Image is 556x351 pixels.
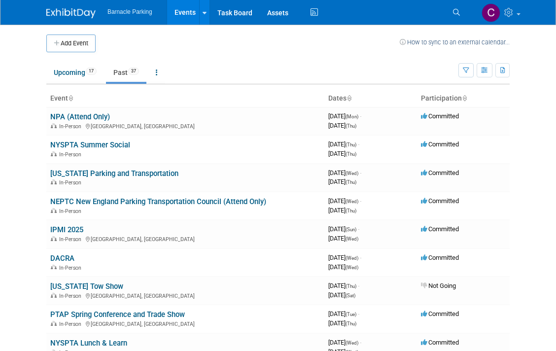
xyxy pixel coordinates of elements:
span: [DATE] [328,150,356,157]
span: In-Person [59,179,84,186]
img: In-Person Event [51,208,57,213]
span: - [360,339,361,346]
span: (Thu) [346,208,356,213]
img: In-Person Event [51,293,57,298]
span: 37 [128,68,139,75]
span: [DATE] [328,319,356,327]
th: Participation [417,90,510,107]
span: In-Person [59,208,84,214]
span: Committed [421,112,459,120]
span: In-Person [59,236,84,243]
a: Sort by Participation Type [462,94,467,102]
div: [GEOGRAPHIC_DATA], [GEOGRAPHIC_DATA] [50,235,320,243]
span: In-Person [59,123,84,130]
a: IPMI 2025 [50,225,83,234]
span: [DATE] [328,140,359,148]
th: Dates [324,90,417,107]
a: NYSPTA Lunch & Learn [50,339,127,348]
span: [DATE] [328,225,359,233]
span: - [358,140,359,148]
a: [US_STATE] Parking and Transportation [50,169,178,178]
div: [GEOGRAPHIC_DATA], [GEOGRAPHIC_DATA] [50,291,320,299]
span: [DATE] [328,291,355,299]
span: (Sun) [346,227,356,232]
span: In-Person [59,293,84,299]
span: (Thu) [346,321,356,326]
span: (Wed) [346,199,358,204]
span: (Wed) [346,265,358,270]
span: [DATE] [328,339,361,346]
img: In-Person Event [51,236,57,241]
span: Committed [421,169,459,176]
span: Barnacle Parking [107,8,152,15]
span: In-Person [59,265,84,271]
th: Event [46,90,324,107]
span: Committed [421,225,459,233]
span: [DATE] [328,112,361,120]
span: [DATE] [328,207,356,214]
span: [DATE] [328,282,359,289]
a: Upcoming17 [46,63,104,82]
a: Past37 [106,63,146,82]
span: - [360,254,361,261]
span: - [358,225,359,233]
img: In-Person Event [51,265,57,270]
span: - [358,310,359,317]
a: How to sync to an external calendar... [400,38,510,46]
span: [DATE] [328,178,356,185]
span: - [360,169,361,176]
img: In-Person Event [51,179,57,184]
span: [DATE] [328,197,361,205]
span: Committed [421,310,459,317]
a: PTAP Spring Conference and Trade Show [50,310,185,319]
span: Not Going [421,282,456,289]
a: [US_STATE] Tow Show [50,282,123,291]
a: NYSPTA Summer Social [50,140,130,149]
span: In-Person [59,321,84,327]
span: (Thu) [346,283,356,289]
span: (Thu) [346,142,356,147]
span: [DATE] [328,310,359,317]
span: [DATE] [328,235,358,242]
div: [GEOGRAPHIC_DATA], [GEOGRAPHIC_DATA] [50,319,320,327]
div: [GEOGRAPHIC_DATA], [GEOGRAPHIC_DATA] [50,122,320,130]
span: - [360,197,361,205]
img: Cara Murray [482,3,500,22]
span: [DATE] [328,122,356,129]
span: [DATE] [328,254,361,261]
img: In-Person Event [51,123,57,128]
span: [DATE] [328,169,361,176]
a: Sort by Start Date [347,94,351,102]
a: NPA (Attend Only) [50,112,110,121]
img: In-Person Event [51,321,57,326]
a: DACRA [50,254,74,263]
a: NEPTC New England Parking Transportation Council (Attend Only) [50,197,266,206]
span: 17 [86,68,97,75]
span: In-Person [59,151,84,158]
span: - [360,112,361,120]
span: Committed [421,339,459,346]
span: [DATE] [328,263,358,271]
span: (Tue) [346,312,356,317]
span: (Wed) [346,236,358,242]
span: (Mon) [346,114,358,119]
span: Committed [421,197,459,205]
span: (Wed) [346,171,358,176]
img: In-Person Event [51,151,57,156]
span: (Sat) [346,293,355,298]
img: ExhibitDay [46,8,96,18]
span: - [358,282,359,289]
span: (Wed) [346,340,358,346]
span: (Wed) [346,255,358,261]
a: Sort by Event Name [68,94,73,102]
span: (Thu) [346,151,356,157]
span: (Thu) [346,123,356,129]
span: Committed [421,254,459,261]
span: Committed [421,140,459,148]
span: (Thu) [346,179,356,185]
button: Add Event [46,35,96,52]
